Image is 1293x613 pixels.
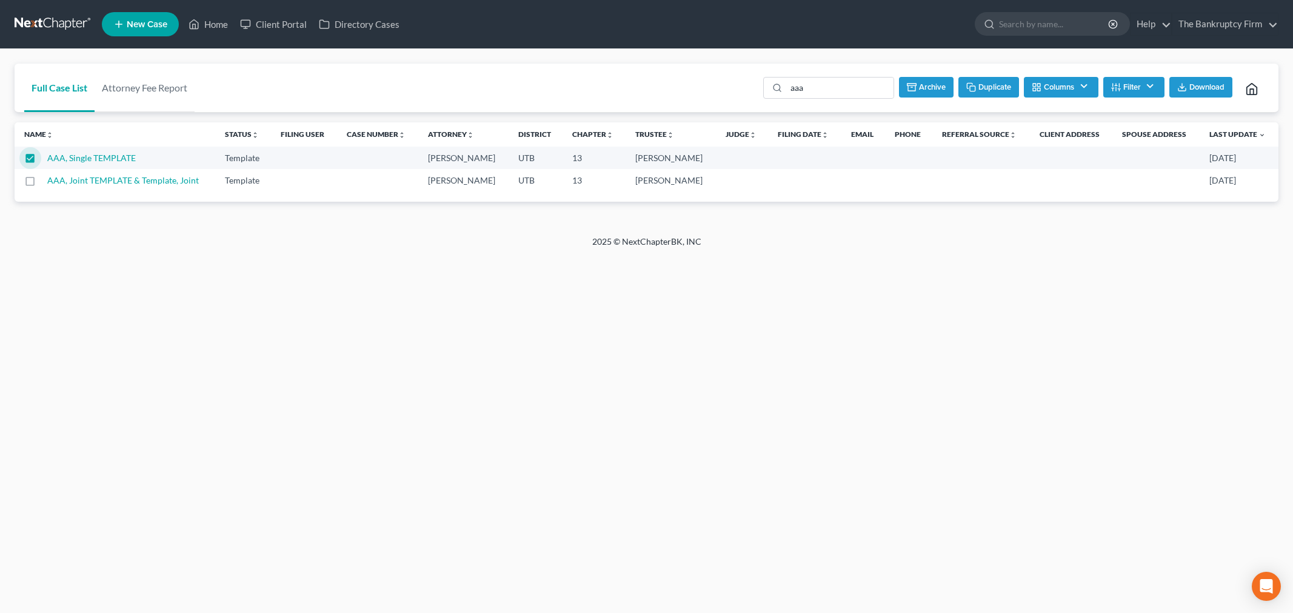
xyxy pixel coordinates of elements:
th: Client Address [1030,122,1112,147]
a: Client Portal [234,13,313,35]
i: unfold_more [398,131,406,139]
span: Download [1189,82,1225,92]
a: Attorney Fee Report [95,64,195,112]
td: Template [215,147,272,169]
button: Duplicate [958,77,1019,98]
button: Filter [1103,77,1164,98]
a: AAA, Joint TEMPLATE & Template, Joint [47,175,199,185]
i: unfold_more [821,131,829,139]
td: [PERSON_NAME] [626,169,716,191]
i: unfold_more [667,131,674,139]
a: Home [182,13,234,35]
td: [DATE] [1200,169,1278,191]
td: 13 [563,147,626,169]
i: unfold_more [467,131,474,139]
th: Email [841,122,885,147]
button: Archive [899,77,954,98]
span: New Case [127,20,167,29]
th: Phone [885,122,932,147]
th: Spouse Address [1112,122,1200,147]
a: Case Numberunfold_more [347,130,406,139]
a: Full Case List [24,64,95,112]
button: Columns [1024,77,1098,98]
i: unfold_more [749,131,757,139]
td: [PERSON_NAME] [418,169,509,191]
i: unfold_more [252,131,259,139]
div: 2025 © NextChapterBK, INC [301,236,992,257]
a: The Bankruptcy Firm [1172,13,1278,35]
a: Filing Dateunfold_more [778,130,829,139]
td: UTB [509,147,563,169]
a: Directory Cases [313,13,406,35]
a: Judgeunfold_more [726,130,757,139]
td: 13 [563,169,626,191]
a: Statusunfold_more [225,130,259,139]
i: unfold_more [46,131,53,139]
td: Template [215,169,272,191]
a: Referral Sourceunfold_more [942,130,1017,139]
a: Chapterunfold_more [572,130,613,139]
input: Search by name... [999,13,1110,35]
th: Filing User [271,122,336,147]
a: Nameunfold_more [24,130,53,139]
th: District [509,122,563,147]
div: Open Intercom Messenger [1252,572,1281,601]
i: expand_more [1258,131,1266,139]
a: Trusteeunfold_more [635,130,674,139]
a: Last Update expand_more [1209,130,1266,139]
input: Search by name... [786,78,894,98]
a: AAA, Single TEMPLATE [47,153,136,163]
td: [PERSON_NAME] [626,147,716,169]
a: Help [1131,13,1171,35]
i: unfold_more [606,131,613,139]
td: [PERSON_NAME] [418,147,509,169]
a: Attorneyunfold_more [428,130,474,139]
button: Download [1169,77,1232,98]
i: unfold_more [1009,131,1017,139]
td: [DATE] [1200,147,1278,169]
td: UTB [509,169,563,191]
